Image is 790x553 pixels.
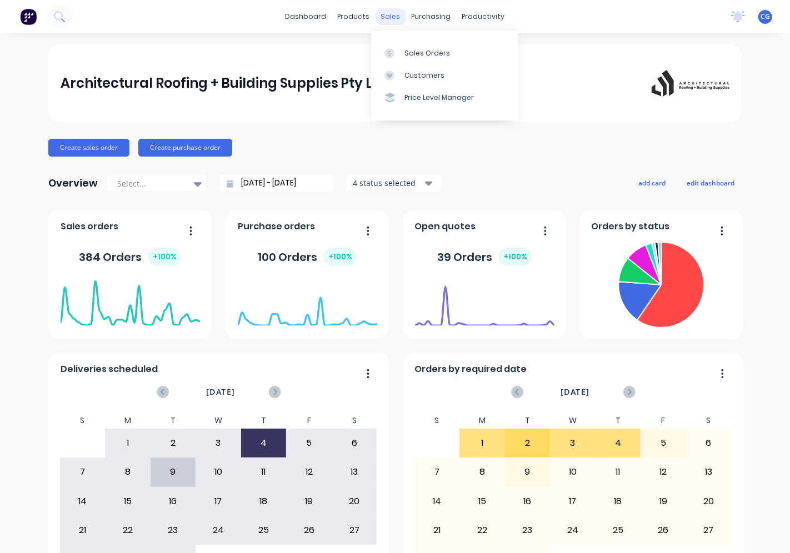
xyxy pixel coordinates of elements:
div: 19 [641,487,686,515]
span: Orders by required date [415,363,527,376]
div: 9 [151,458,196,486]
div: sales [376,8,406,25]
div: 13 [687,458,731,486]
div: 21 [415,516,459,544]
div: 27 [332,516,377,544]
div: Architectural Roofing + Building Supplies Pty Ltd [61,72,388,94]
div: M [459,413,505,429]
div: F [641,413,686,429]
div: S [414,413,460,429]
div: W [196,413,241,429]
div: Customers [404,71,444,81]
div: 384 Orders [79,248,181,266]
div: 19 [287,487,331,515]
div: 4 status selected [353,177,423,189]
div: 11 [596,458,641,486]
div: 20 [332,487,377,515]
div: 1 [106,429,150,457]
div: 20 [687,487,731,515]
div: 23 [151,516,196,544]
div: 25 [596,516,641,544]
div: 7 [61,458,105,486]
div: + 100 % [324,248,357,266]
div: S [60,413,106,429]
div: 10 [551,458,595,486]
div: purchasing [406,8,457,25]
div: + 100 % [499,248,532,266]
div: 15 [106,487,150,515]
div: 4 [596,429,641,457]
div: T [596,413,641,429]
button: 4 status selected [347,175,441,192]
span: Sales orders [61,220,118,233]
div: 8 [460,458,504,486]
div: 18 [596,487,641,515]
div: Price Level Manager [404,93,474,103]
div: 3 [551,429,595,457]
div: 100 Orders [258,248,357,266]
div: 5 [287,429,331,457]
div: 2 [151,429,196,457]
div: F [286,413,332,429]
a: Sales Orders [371,42,518,64]
div: 22 [460,516,504,544]
div: 16 [506,487,550,515]
div: 26 [641,516,686,544]
div: 11 [242,458,286,486]
span: Open quotes [415,220,476,233]
div: T [241,413,287,429]
div: 24 [551,516,595,544]
div: 5 [641,429,686,457]
div: 17 [196,487,241,515]
div: 12 [287,458,331,486]
a: Customers [371,64,518,87]
div: 13 [332,458,377,486]
div: products [332,8,376,25]
div: 22 [106,516,150,544]
div: Overview [48,172,98,194]
div: 6 [687,429,731,457]
div: 25 [242,516,286,544]
img: Architectural Roofing + Building Supplies Pty Ltd [652,70,729,97]
span: [DATE] [206,386,235,398]
img: Factory [20,8,37,25]
div: 10 [196,458,241,486]
div: 2 [506,429,550,457]
div: 15 [460,487,504,515]
div: 18 [242,487,286,515]
div: 23 [506,516,550,544]
button: Create purchase order [138,139,232,157]
button: Create sales order [48,139,129,157]
div: 27 [687,516,731,544]
button: add card [631,175,673,190]
div: 3 [196,429,241,457]
div: + 100 % [148,248,181,266]
div: M [105,413,151,429]
div: T [505,413,551,429]
div: 17 [551,487,595,515]
div: S [332,413,377,429]
span: Purchase orders [238,220,315,233]
a: dashboard [280,8,332,25]
span: Orders by status [592,220,670,233]
a: Price Level Manager [371,87,518,109]
div: 14 [61,487,105,515]
div: Sales Orders [404,48,450,58]
div: S [686,413,732,429]
div: 16 [151,487,196,515]
div: T [151,413,196,429]
div: productivity [457,8,511,25]
div: 9 [506,458,550,486]
div: 24 [196,516,241,544]
div: 6 [332,429,377,457]
div: W [550,413,596,429]
div: 1 [460,429,504,457]
div: 7 [415,458,459,486]
div: 12 [641,458,686,486]
div: 8 [106,458,150,486]
div: 4 [242,429,286,457]
div: 39 Orders [437,248,532,266]
div: 26 [287,516,331,544]
span: CG [761,12,770,22]
div: 21 [61,516,105,544]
